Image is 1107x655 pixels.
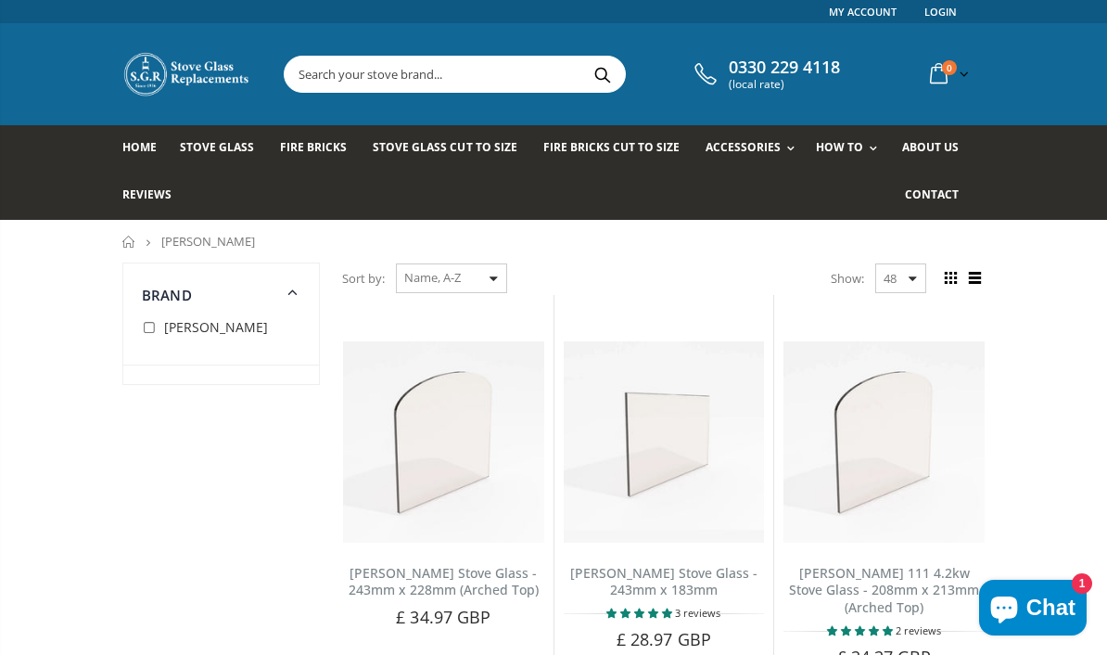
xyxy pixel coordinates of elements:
a: Home [122,236,136,248]
a: [PERSON_NAME] Stove Glass - 243mm x 183mm [570,564,757,599]
a: [PERSON_NAME] 111 4.2kw Stove Glass - 208mm x 213mm (Arched Top) [789,564,979,617]
span: Sort by: [342,263,385,295]
span: Fire Bricks Cut To Size [543,139,680,155]
span: Stove Glass [180,139,254,155]
a: Accessories [706,125,804,173]
img: Stove Glass Replacement [122,51,252,97]
span: Grid view [940,268,961,289]
a: Contact [905,173,973,220]
span: List view [964,268,985,289]
a: Stove Glass [180,125,268,173]
span: Fire Bricks [280,139,347,155]
a: [PERSON_NAME] Stove Glass - 243mm x 228mm (Arched Top) [349,564,539,599]
span: 3 reviews [675,606,720,620]
a: Stove Glass Cut To Size [373,125,530,173]
span: [PERSON_NAME] [161,233,255,250]
span: 2 reviews [896,623,941,637]
span: Accessories [706,139,781,155]
span: How To [816,139,863,155]
button: Search [581,57,623,92]
span: Brand [142,286,192,304]
span: 5.00 stars [827,623,896,637]
a: Home [122,125,171,173]
a: How To [816,125,886,173]
img: Clarke Buckingham ii Stove Glass [343,341,544,543]
span: About us [902,139,959,155]
a: Reviews [122,173,185,220]
span: [PERSON_NAME] [164,318,268,336]
input: Search your stove brand... [285,57,795,92]
a: 0 [922,56,973,92]
a: About us [902,125,973,173]
span: Home [122,139,157,155]
img: Clarke Buckingham replacement stove glass [564,341,765,543]
span: Stove Glass Cut To Size [373,139,516,155]
span: Reviews [122,186,172,202]
span: Show: [831,263,864,293]
span: £ 34.97 GBP [396,606,490,628]
img: Clarke Carlton 111 arched top stove glass [783,341,985,543]
span: Contact [905,186,959,202]
span: 5.00 stars [606,606,675,620]
a: Fire Bricks Cut To Size [543,125,693,173]
inbox-online-store-chat: Shopify online store chat [973,580,1092,640]
a: Fire Bricks [280,125,361,173]
span: 0 [942,60,957,75]
span: £ 28.97 GBP [617,628,711,650]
